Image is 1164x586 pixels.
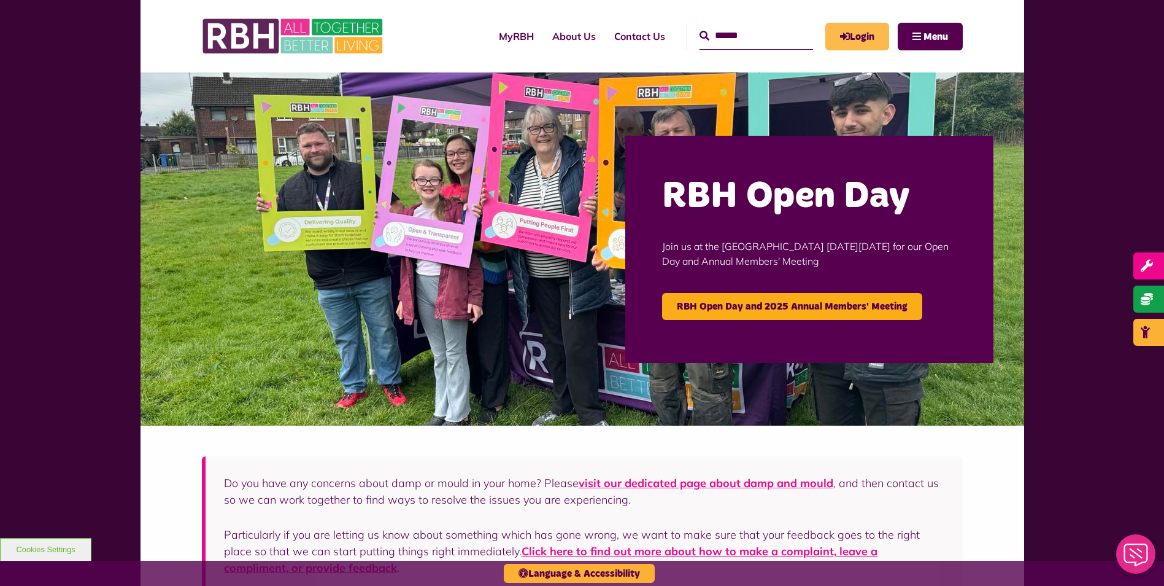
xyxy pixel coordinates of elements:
p: Join us at the [GEOGRAPHIC_DATA] [DATE][DATE] for our Open Day and Annual Members' Meeting [662,221,957,287]
button: Language & Accessibility [504,564,655,583]
a: MyRBH [825,23,889,50]
input: Search [700,23,813,49]
img: Image (22) [141,72,1024,426]
a: visit our dedicated page about damp and mould [579,476,833,490]
a: Contact Us [605,20,674,53]
a: MyRBH [490,20,543,53]
button: Navigation [898,23,963,50]
a: Click here to find out more about how to make a complaint, leave a compliment, or provide feedback [224,544,877,575]
a: RBH Open Day and 2025 Annual Members' Meeting [662,293,922,320]
iframe: Netcall Web Assistant for live chat [1109,531,1164,586]
img: RBH [202,12,386,60]
p: Particularly if you are letting us know about something which has gone wrong, we want to make sur... [224,526,944,576]
h2: RBH Open Day [662,173,957,221]
p: Do you have any concerns about damp or mould in your home? Please , and then contact us so we can... [224,475,944,508]
span: Menu [923,32,948,42]
a: About Us [543,20,605,53]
